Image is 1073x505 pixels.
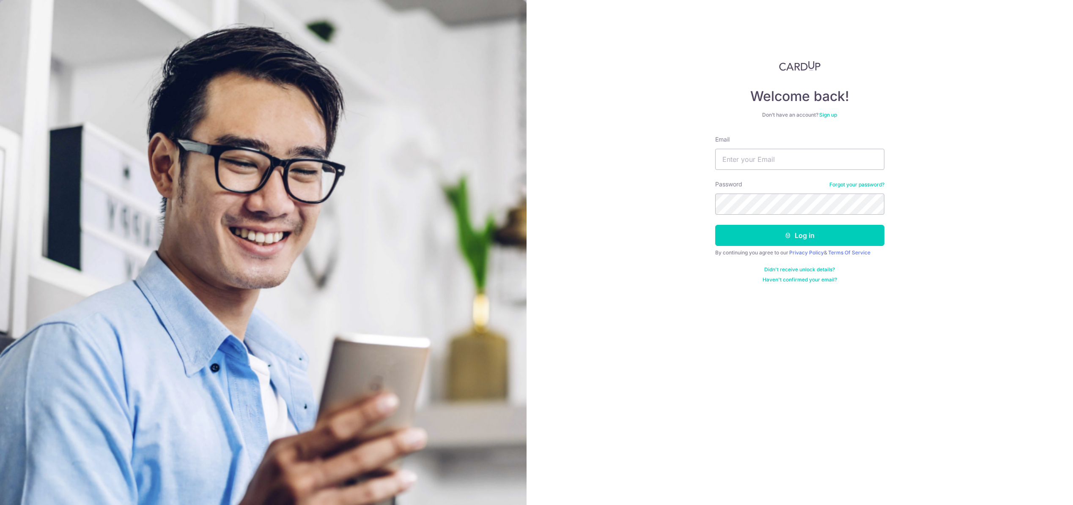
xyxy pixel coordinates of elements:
[715,149,884,170] input: Enter your Email
[779,61,821,71] img: CardUp Logo
[764,266,835,273] a: Didn't receive unlock details?
[715,135,730,144] label: Email
[715,180,742,188] label: Password
[715,88,884,105] h4: Welcome back!
[715,112,884,118] div: Don’t have an account?
[715,249,884,256] div: By continuing you agree to our &
[715,225,884,246] button: Log in
[789,249,824,256] a: Privacy Policy
[829,181,884,188] a: Forgot your password?
[763,276,837,283] a: Haven't confirmed your email?
[828,249,870,256] a: Terms Of Service
[819,112,837,118] a: Sign up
